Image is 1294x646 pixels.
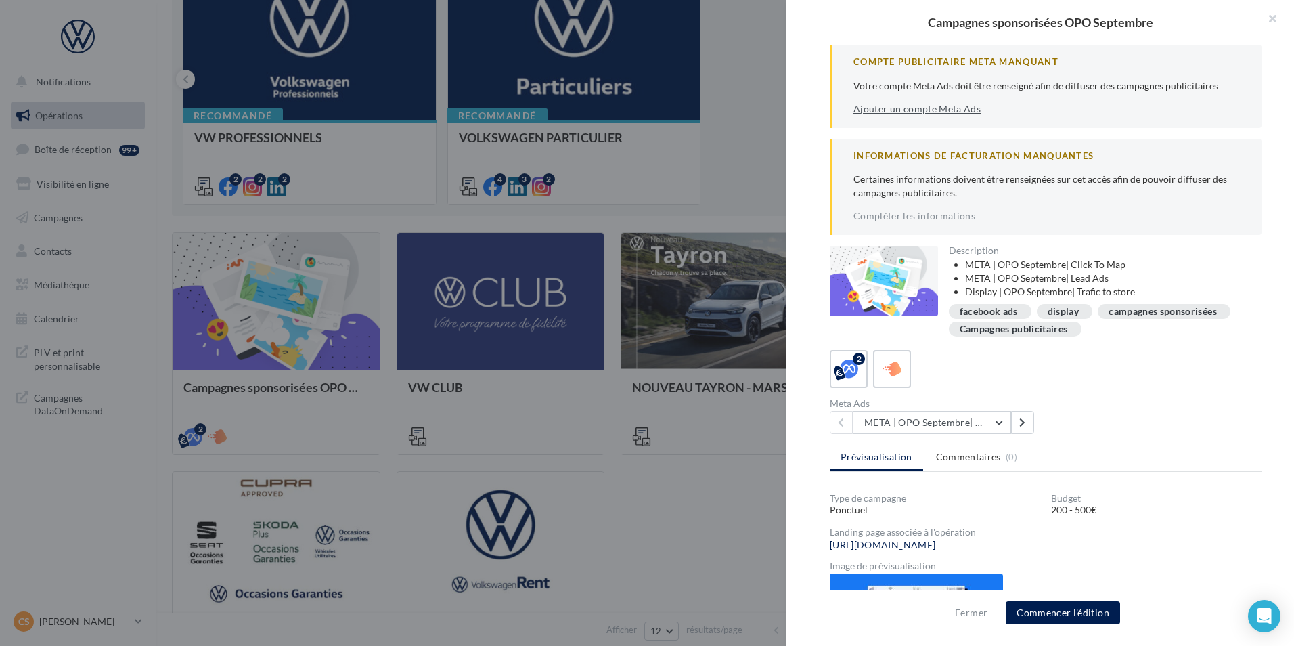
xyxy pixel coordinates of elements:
div: Budget [1051,494,1262,503]
div: Campagnes publicitaires [960,324,1068,335]
div: Image de prévisualisation [830,561,1262,571]
div: Type de campagne [830,494,1040,503]
a: Ajouter un compte Meta Ads [853,104,981,114]
a: [URL][DOMAIN_NAME] [830,540,935,551]
li: META | OPO Septembre| Lead Ads [965,272,1251,285]
div: 2 [853,353,865,365]
div: facebook ads [960,307,1018,317]
span: (0) [1006,452,1017,462]
div: campagnes sponsorisées [1109,307,1217,317]
div: Informations de Facturation manquantes [853,150,1240,163]
div: Meta Ads [830,399,1040,408]
div: Description [949,246,1251,255]
div: display [1048,307,1079,317]
button: META | OPO Septembre| Click To Map [853,411,1011,434]
div: 200 - 500€ [1051,503,1262,517]
button: Fermer [950,605,993,621]
p: Certaines informations doivent être renseignées sur cet accès afin de pouvoir diffuser des campag... [853,173,1240,200]
a: Compléter les informations [853,211,975,221]
li: META | OPO Septembre| Click To Map [965,258,1251,272]
span: Commentaires [936,450,1001,464]
div: Ponctuel [830,503,1040,517]
div: Landing page associée à l'opération [830,527,1262,537]
button: Commencer l'édition [1006,601,1120,624]
li: Display | OPO Septembre| Trafic to store [965,285,1251,299]
div: Compte Publicitaire Meta Manquant [853,56,1240,68]
div: Campagnes sponsorisées OPO Septembre [808,16,1272,28]
p: Votre compte Meta Ads doit être renseigné afin de diffuser des campagnes publicitaires [853,79,1240,93]
div: Open Intercom Messenger [1248,600,1280,632]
